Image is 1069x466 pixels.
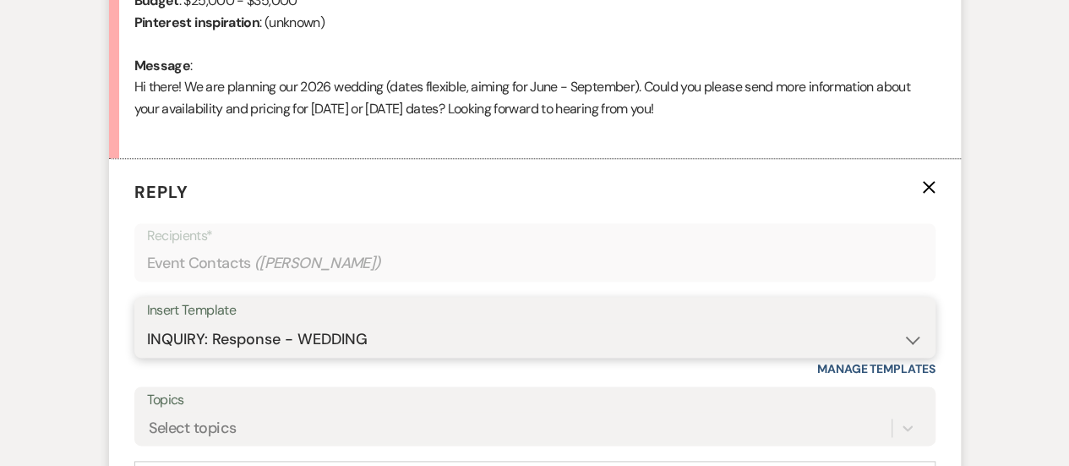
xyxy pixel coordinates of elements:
b: Message [134,57,191,74]
div: Insert Template [147,299,923,323]
div: Select topics [149,417,237,440]
p: Recipients* [147,225,923,247]
b: Pinterest inspiration [134,14,260,31]
span: ( [PERSON_NAME] ) [254,252,381,275]
a: Manage Templates [817,361,935,376]
div: Event Contacts [147,247,923,280]
span: Reply [134,181,188,203]
label: Topics [147,388,923,413]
